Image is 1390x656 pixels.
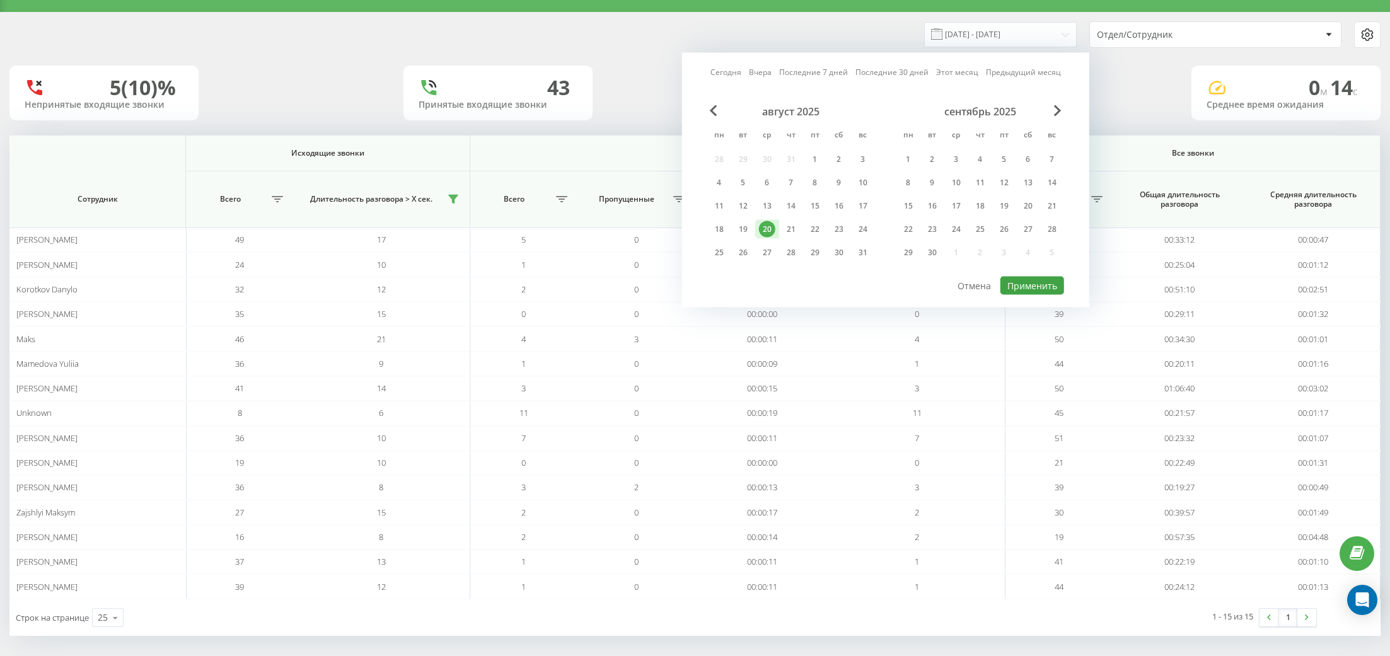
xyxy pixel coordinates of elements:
abbr: воскресенье [1043,127,1062,146]
div: 2 [924,151,941,168]
span: 19 [1055,531,1063,543]
span: 0 [634,457,639,468]
div: вс 21 сент. 2025 г. [1040,197,1064,216]
div: 2 [831,151,847,168]
span: 50 [1055,333,1063,345]
span: Все звонки [1030,148,1355,158]
span: 4 [915,333,919,345]
span: 6 [379,407,383,418]
span: 0 [634,432,639,444]
div: 21 [783,221,799,238]
a: 1 [1278,609,1297,626]
span: 0 [634,358,639,369]
span: 0 [634,284,639,295]
td: 00:29:11 [1113,302,1246,326]
td: 00:00:19 [695,401,828,425]
div: пт 22 авг. 2025 г. [803,220,827,239]
span: Сотрудник [24,194,171,204]
span: 0 [634,383,639,394]
span: 0 [634,407,639,418]
td: 00:03:02 [1247,376,1381,401]
div: 27 [759,245,775,261]
span: 14 [377,383,386,394]
td: 00:00:13 [695,475,828,500]
td: 00:33:12 [1113,227,1246,252]
div: пн 4 авг. 2025 г. [707,173,731,192]
span: 7 [521,432,526,444]
div: 22 [900,221,917,238]
abbr: воскресенье [854,127,872,146]
div: чт 25 сент. 2025 г. [968,220,992,239]
span: 0 [634,507,639,518]
span: 21 [1055,457,1063,468]
div: 23 [831,221,847,238]
button: Применить [1000,277,1064,295]
td: 00:25:04 [1113,252,1246,277]
td: 00:01:49 [1247,500,1381,524]
span: Korotkov Danylo [16,284,78,295]
div: 31 [855,245,871,261]
span: Общая длительность разговора [1125,190,1234,209]
div: вт 19 авг. 2025 г. [731,220,755,239]
button: Отмена [951,277,998,295]
span: Previous Month [710,105,717,117]
div: 4 [711,175,727,191]
span: 44 [1055,358,1063,369]
div: вт 30 сент. 2025 г. [920,243,944,262]
div: 13 [759,198,775,214]
td: 00:00:49 [1247,475,1381,500]
a: Последние 30 дней [855,66,929,78]
span: 2 [915,531,919,543]
div: сб 13 сент. 2025 г. [1016,173,1040,192]
span: 8 [379,481,383,493]
div: вт 16 сент. 2025 г. [920,197,944,216]
div: сб 6 сент. 2025 г. [1016,150,1040,169]
div: 20 [1020,198,1036,214]
span: 3 [915,383,919,394]
div: вт 26 авг. 2025 г. [731,243,755,262]
span: 36 [235,358,244,369]
div: пт 15 авг. 2025 г. [803,197,827,216]
div: сб 27 сент. 2025 г. [1016,220,1040,239]
div: вс 28 сент. 2025 г. [1040,220,1064,239]
span: Next Month [1054,105,1062,117]
abbr: среда [947,127,966,146]
td: 00:20:11 [1113,352,1246,376]
span: 14 [1330,74,1358,101]
div: 24 [948,221,964,238]
span: 3 [634,333,639,345]
span: [PERSON_NAME] [16,383,78,394]
span: [PERSON_NAME] [16,234,78,245]
div: пт 8 авг. 2025 г. [803,173,827,192]
span: 10 [377,432,386,444]
span: 50 [1055,383,1063,394]
td: 00:21:57 [1113,401,1246,425]
div: вс 7 сент. 2025 г. [1040,150,1064,169]
div: 6 [759,175,775,191]
span: 1 [521,556,526,567]
span: 45 [1055,407,1063,418]
div: пн 1 сент. 2025 г. [896,150,920,169]
span: 0 [1309,74,1330,101]
span: 4 [521,333,526,345]
div: август 2025 [707,105,875,118]
div: 9 [924,175,941,191]
span: 15 [377,507,386,518]
span: 1 [915,358,919,369]
span: 11 [519,407,528,418]
a: Предыдущий месяц [986,66,1061,78]
div: 29 [807,245,823,261]
div: ср 17 сент. 2025 г. [944,197,968,216]
div: 7 [783,175,799,191]
span: 19 [235,457,244,468]
div: 11 [972,175,988,191]
div: сб 30 авг. 2025 г. [827,243,851,262]
span: 12 [377,284,386,295]
span: 46 [235,333,244,345]
div: пт 5 сент. 2025 г. [992,150,1016,169]
td: 00:01:31 [1247,451,1381,475]
td: 00:01:10 [1247,550,1381,574]
span: 13 [377,556,386,567]
span: Пропущенные [584,194,670,204]
abbr: понедельник [710,127,729,146]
